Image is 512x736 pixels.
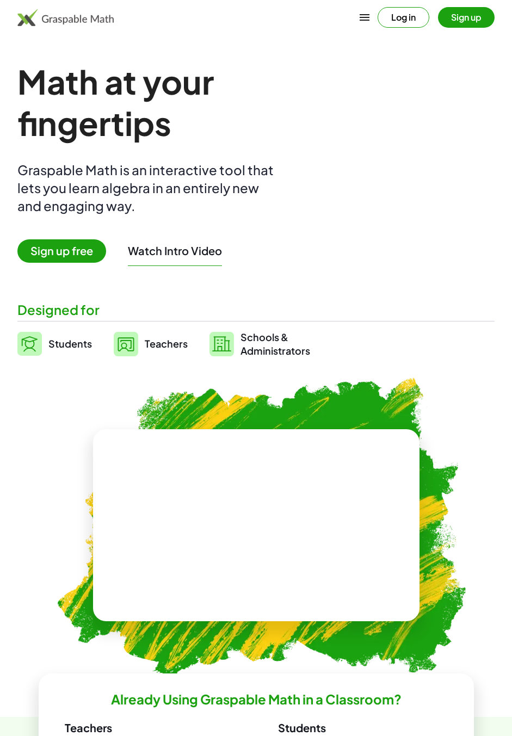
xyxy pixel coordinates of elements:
[17,61,363,144] h1: Math at your fingertips
[378,7,429,28] button: Log in
[17,301,495,319] div: Designed for
[114,332,138,356] img: svg%3e
[17,330,92,357] a: Students
[175,484,338,566] video: What is this? This is dynamic math notation. Dynamic math notation plays a central role in how Gr...
[17,332,42,356] img: svg%3e
[438,7,495,28] button: Sign up
[128,244,222,258] button: Watch Intro Video
[209,330,310,357] a: Schools &Administrators
[209,332,234,356] img: svg%3e
[278,721,448,735] h3: Students
[17,239,106,263] span: Sign up free
[39,341,474,708] img: hero_splash-1024.webp
[111,691,402,708] h2: Already Using Graspable Math in a Classroom?
[48,337,92,350] span: Students
[145,337,188,350] span: Teachers
[114,330,188,357] a: Teachers
[65,721,235,735] h3: Teachers
[240,330,310,357] span: Schools & Administrators
[17,161,279,215] div: Graspable Math is an interactive tool that lets you learn algebra in an entirely new and engaging...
